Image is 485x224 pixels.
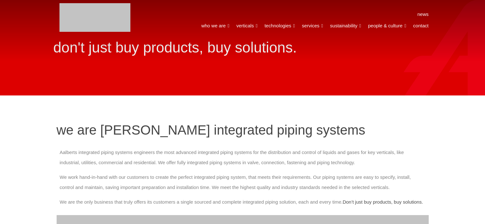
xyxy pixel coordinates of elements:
a: news [417,9,428,19]
p: Aalberts integrated piping systems engineers the most advanced integrated piping systems for the ... [60,147,426,168]
p: We are the only business that truly offers its customers a single sourced and complete integrated... [60,197,426,207]
a: who we are [201,19,229,32]
a: services [302,19,323,32]
a: contact [413,19,428,32]
strong: Don’t just buy products, buy solutions. [343,199,423,205]
a: technologies [265,19,295,32]
a: verticals [236,19,258,32]
p: We work hand-in-hand with our customers to create the perfect integrated piping system, that meet... [60,172,426,192]
a: people & culture [368,19,406,32]
nav: Menu [140,9,429,19]
a: sustainability [330,19,361,32]
h2: we are [PERSON_NAME] integrated piping systems [57,122,429,138]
